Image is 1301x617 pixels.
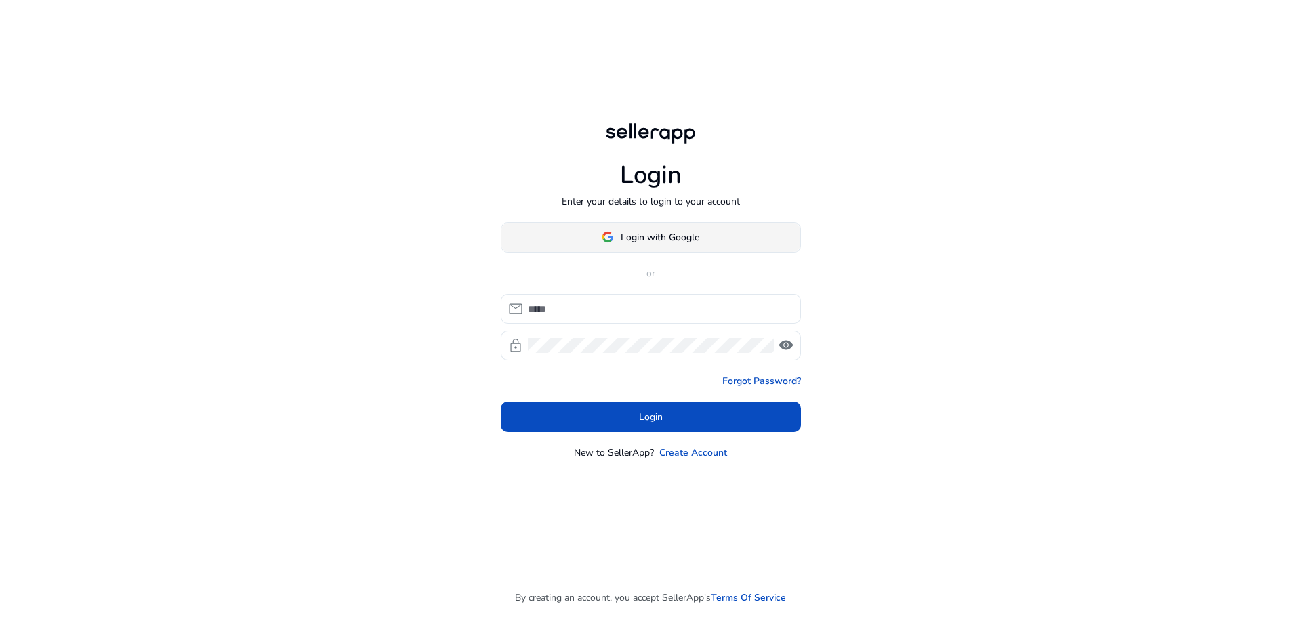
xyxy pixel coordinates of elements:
p: Enter your details to login to your account [562,194,740,209]
a: Forgot Password? [722,374,801,388]
a: Create Account [659,446,727,460]
span: Login [639,410,663,424]
span: visibility [778,337,794,354]
span: Login with Google [621,230,699,244]
button: Login with Google [501,222,801,253]
span: mail [508,301,524,317]
a: Terms Of Service [711,591,786,605]
p: or [501,266,801,280]
button: Login [501,402,801,432]
h1: Login [620,161,682,190]
span: lock [508,337,524,354]
p: New to SellerApp? [574,446,654,460]
img: google-logo.svg [602,231,614,243]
